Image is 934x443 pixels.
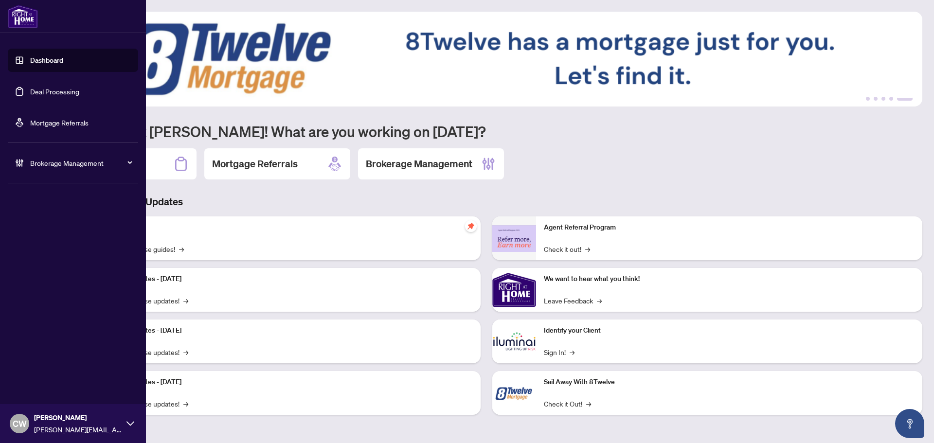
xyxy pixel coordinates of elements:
[544,244,590,254] a: Check it out!→
[102,274,473,284] p: Platform Updates - [DATE]
[179,244,184,254] span: →
[102,377,473,388] p: Platform Updates - [DATE]
[586,398,591,409] span: →
[8,5,38,28] img: logo
[183,295,188,306] span: →
[492,371,536,415] img: Sail Away With 8Twelve
[585,244,590,254] span: →
[597,295,602,306] span: →
[544,325,915,336] p: Identify your Client
[183,398,188,409] span: →
[30,56,63,65] a: Dashboard
[34,424,122,435] span: [PERSON_NAME][EMAIL_ADDRESS][DOMAIN_NAME]
[34,412,122,423] span: [PERSON_NAME]
[570,347,575,357] span: →
[544,398,591,409] a: Check it Out!→
[51,122,922,141] h1: Welcome back [PERSON_NAME]! What are you working on [DATE]?
[492,268,536,312] img: We want to hear what you think!
[881,97,885,101] button: 3
[102,222,473,233] p: Self-Help
[544,377,915,388] p: Sail Away With 8Twelve
[544,347,575,357] a: Sign In!→
[183,347,188,357] span: →
[866,97,870,101] button: 1
[544,295,602,306] a: Leave Feedback→
[889,97,893,101] button: 4
[492,319,536,363] img: Identify your Client
[895,409,924,438] button: Open asap
[897,97,913,101] button: 5
[212,157,298,171] h2: Mortgage Referrals
[30,158,131,168] span: Brokerage Management
[465,220,477,232] span: pushpin
[544,222,915,233] p: Agent Referral Program
[874,97,878,101] button: 2
[544,274,915,284] p: We want to hear what you think!
[366,157,472,171] h2: Brokerage Management
[30,87,79,96] a: Deal Processing
[492,225,536,252] img: Agent Referral Program
[13,417,27,430] span: CW
[30,118,89,127] a: Mortgage Referrals
[51,195,922,209] h3: Brokerage & Industry Updates
[102,325,473,336] p: Platform Updates - [DATE]
[51,12,922,106] img: Slide 4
